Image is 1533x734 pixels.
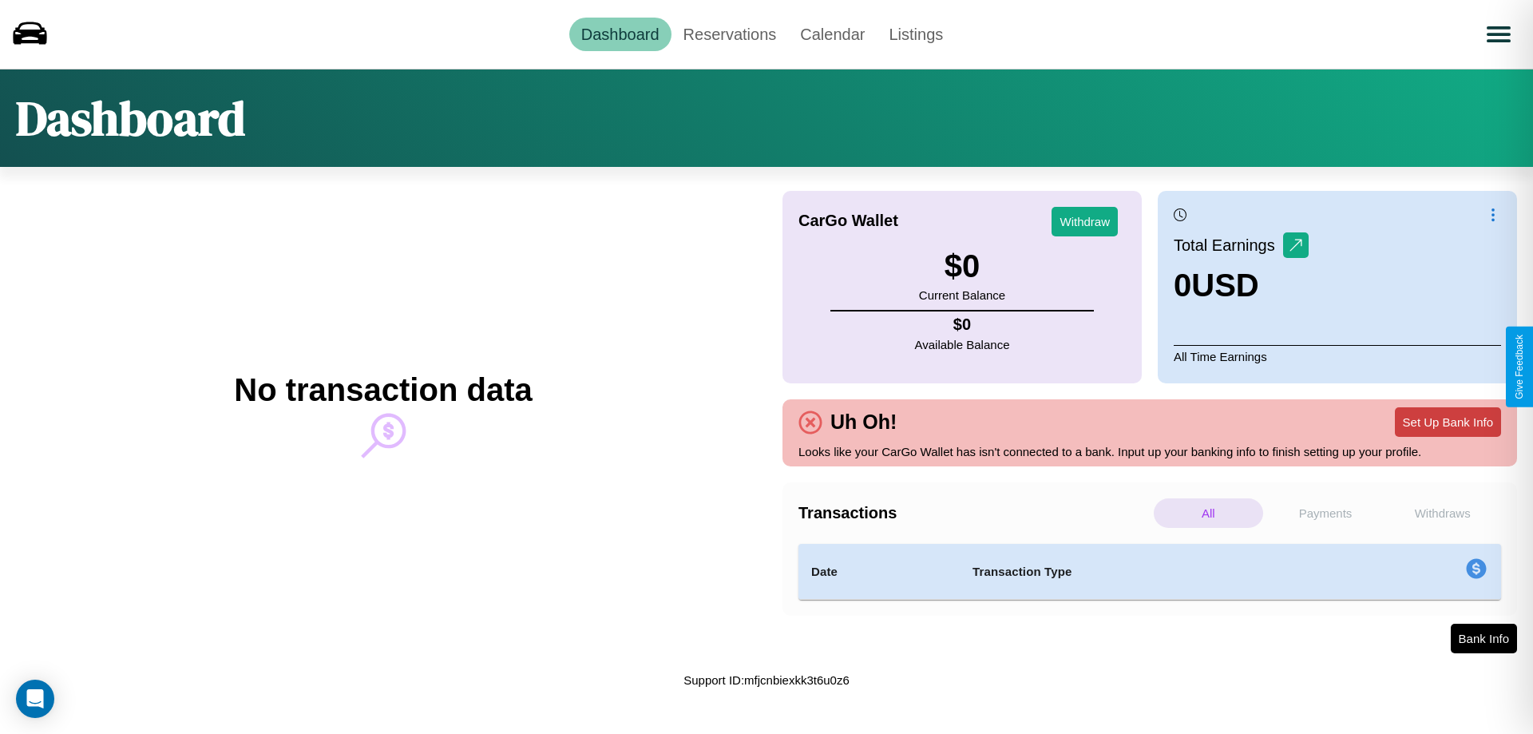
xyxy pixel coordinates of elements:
[877,18,955,51] a: Listings
[671,18,789,51] a: Reservations
[234,372,532,408] h2: No transaction data
[1174,268,1309,304] h3: 0 USD
[16,85,245,151] h1: Dashboard
[1451,624,1517,653] button: Bank Info
[972,562,1335,581] h4: Transaction Type
[798,441,1501,462] p: Looks like your CarGo Wallet has isn't connected to a bank. Input up your banking info to finish ...
[1388,498,1497,528] p: Withdraws
[915,334,1010,355] p: Available Balance
[915,315,1010,334] h4: $ 0
[683,669,850,691] p: Support ID: mfjcnbiexkk3t6u0z6
[798,504,1150,522] h4: Transactions
[16,680,54,718] div: Open Intercom Messenger
[1271,498,1380,528] p: Payments
[919,248,1005,284] h3: $ 0
[1174,231,1283,260] p: Total Earnings
[788,18,877,51] a: Calendar
[1514,335,1525,399] div: Give Feedback
[1395,407,1501,437] button: Set Up Bank Info
[569,18,671,51] a: Dashboard
[822,411,905,434] h4: Uh Oh!
[1174,345,1501,367] p: All Time Earnings
[811,562,947,581] h4: Date
[798,544,1501,600] table: simple table
[1476,12,1521,57] button: Open menu
[1154,498,1263,528] p: All
[798,212,898,230] h4: CarGo Wallet
[919,284,1005,306] p: Current Balance
[1052,207,1118,236] button: Withdraw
